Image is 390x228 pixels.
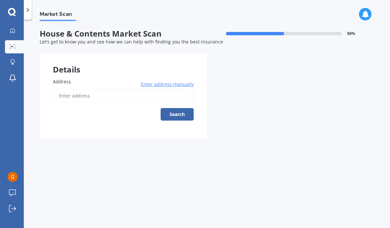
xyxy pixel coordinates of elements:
span: 50 % [347,31,355,36]
img: ACg8ocKb5KvgAfpT2wOx_bJUsxO1Sjl_pPMoArAriUaGg98_EDTm_g=s96-c [8,172,18,182]
span: House & Contents Market Scan [40,29,207,39]
span: Market Scan [40,11,76,20]
input: Enter address [53,89,194,103]
span: Address [53,78,71,85]
span: Let's get to know you and see how we can help with finding you the best insurance [40,39,223,45]
div: Details [40,53,207,73]
button: Search [161,108,194,121]
span: Enter address manually [141,81,194,88]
